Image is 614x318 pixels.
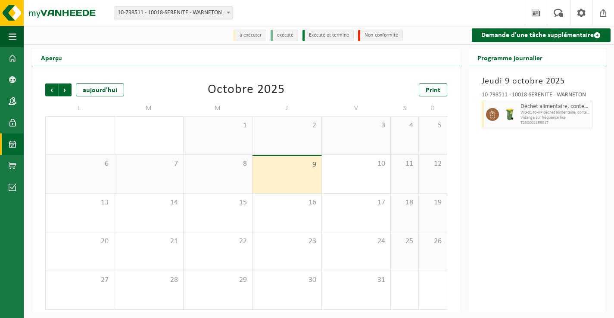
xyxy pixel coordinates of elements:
a: Print [419,83,447,96]
li: à exécuter [233,30,266,41]
span: 10-798511 - 10018-SERENITE - WARNETON [114,7,233,19]
span: Déchet alimentaire, contenant des produits d'origine animale, non emballé, catégorie 3 [520,103,590,110]
span: 10 [326,159,386,169]
span: 28 [118,275,178,285]
h2: Programme journalier [469,49,551,66]
span: WB-0140-HP déchet alimentaire, contenant des produits d'orig [520,110,590,115]
div: 10-798511 - 10018-SERENITE - WARNETON [482,92,593,101]
span: 23 [257,237,317,246]
span: 4 [395,121,414,130]
span: 10-798511 - 10018-SERENITE - WARNETON [114,6,233,19]
td: M [114,101,183,116]
td: L [45,101,114,116]
span: T250002155917 [520,120,590,126]
span: 26 [423,237,442,246]
td: M [184,101,252,116]
span: Vidange sur fréquence fixe [520,115,590,120]
img: WB-0140-HPE-GN-50 [503,108,516,121]
span: 20 [50,237,109,246]
span: 6 [50,159,109,169]
td: D [419,101,447,116]
span: 17 [326,198,386,207]
span: 30 [257,275,317,285]
span: 7 [118,159,178,169]
span: 22 [188,237,248,246]
span: 13 [50,198,109,207]
span: 9 [257,160,317,170]
span: 11 [395,159,414,169]
span: 18 [395,198,414,207]
li: Exécuté et terminé [302,30,354,41]
span: 8 [188,159,248,169]
li: exécuté [271,30,298,41]
span: Suivant [59,83,72,96]
span: 5 [423,121,442,130]
h3: Jeudi 9 octobre 2025 [482,75,593,88]
h2: Aperçu [32,49,71,66]
div: aujourd'hui [76,83,124,96]
span: 31 [326,275,386,285]
span: 1 [188,121,248,130]
span: 21 [118,237,178,246]
span: 2 [257,121,317,130]
span: 27 [50,275,109,285]
td: J [252,101,321,116]
span: 19 [423,198,442,207]
span: 12 [423,159,442,169]
td: S [391,101,419,116]
span: 3 [326,121,386,130]
span: 25 [395,237,414,246]
span: 29 [188,275,248,285]
span: 24 [326,237,386,246]
div: Octobre 2025 [208,83,285,96]
span: Précédent [45,83,58,96]
span: 14 [118,198,178,207]
span: 16 [257,198,317,207]
td: V [322,101,391,116]
li: Non-conformité [358,30,403,41]
span: Print [426,87,440,94]
span: 15 [188,198,248,207]
a: Demande d'une tâche supplémentaire [472,28,611,42]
